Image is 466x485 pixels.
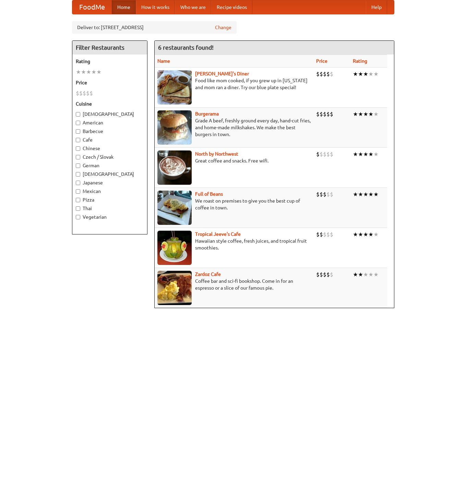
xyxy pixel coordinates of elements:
[373,110,379,118] li: ★
[373,70,379,78] li: ★
[76,79,144,86] h5: Price
[326,110,330,118] li: $
[112,0,136,14] a: Home
[89,89,93,97] li: $
[326,70,330,78] li: $
[323,191,326,198] li: $
[157,191,192,225] img: beans.jpg
[363,231,368,238] li: ★
[76,181,80,185] input: Japanese
[195,191,223,197] b: Full of Beans
[316,271,320,278] li: $
[363,191,368,198] li: ★
[96,68,101,76] li: ★
[323,150,326,158] li: $
[76,146,80,151] input: Chinese
[76,128,144,135] label: Barbecue
[326,150,330,158] li: $
[353,191,358,198] li: ★
[373,271,379,278] li: ★
[368,231,373,238] li: ★
[353,58,367,64] a: Rating
[76,214,144,220] label: Vegetarian
[76,172,80,177] input: [DEMOGRAPHIC_DATA]
[76,163,80,168] input: German
[323,271,326,278] li: $
[326,271,330,278] li: $
[76,111,144,118] label: [DEMOGRAPHIC_DATA]
[76,188,144,195] label: Mexican
[353,271,358,278] li: ★
[373,191,379,198] li: ★
[76,162,144,169] label: German
[330,231,333,238] li: $
[358,110,363,118] li: ★
[363,70,368,78] li: ★
[157,77,311,91] p: Food like mom cooked, if you grew up in [US_STATE] and mom ran a diner. Try our blue plate special!
[76,154,144,160] label: Czech / Slovak
[358,191,363,198] li: ★
[195,271,221,277] a: Zardoz Cafe
[368,191,373,198] li: ★
[76,145,144,152] label: Chinese
[76,179,144,186] label: Japanese
[157,231,192,265] img: jeeves.jpg
[330,70,333,78] li: $
[326,191,330,198] li: $
[320,150,323,158] li: $
[76,138,80,142] input: Cafe
[320,231,323,238] li: $
[215,24,231,31] a: Change
[320,191,323,198] li: $
[76,155,80,159] input: Czech / Slovak
[157,238,311,251] p: Hawaiian style coffee, fresh juices, and tropical fruit smoothies.
[157,117,311,138] p: Grade A beef, freshly ground every day, hand-cut fries, and home-made milkshakes. We make the bes...
[83,89,86,97] li: $
[91,68,96,76] li: ★
[157,157,311,164] p: Great coffee and snacks. Free wifi.
[330,191,333,198] li: $
[76,121,80,125] input: American
[316,58,327,64] a: Price
[79,89,83,97] li: $
[72,41,147,54] h4: Filter Restaurants
[323,231,326,238] li: $
[76,198,80,202] input: Pizza
[81,68,86,76] li: ★
[76,119,144,126] label: American
[76,89,79,97] li: $
[157,271,192,305] img: zardoz.jpg
[76,205,144,212] label: Thai
[76,129,80,134] input: Barbecue
[316,231,320,238] li: $
[320,110,323,118] li: $
[363,110,368,118] li: ★
[368,110,373,118] li: ★
[136,0,175,14] a: How it works
[368,150,373,158] li: ★
[157,58,170,64] a: Name
[330,150,333,158] li: $
[86,68,91,76] li: ★
[330,271,333,278] li: $
[358,231,363,238] li: ★
[330,110,333,118] li: $
[195,231,241,237] a: Tropical Jeeve's Cafe
[157,197,311,211] p: We roast on premises to give you the best cup of coffee in town.
[195,151,238,157] a: North by Northwest
[358,70,363,78] li: ★
[363,150,368,158] li: ★
[76,196,144,203] label: Pizza
[320,271,323,278] li: $
[76,206,80,211] input: Thai
[358,271,363,278] li: ★
[373,231,379,238] li: ★
[316,150,320,158] li: $
[353,70,358,78] li: ★
[76,100,144,107] h5: Cuisine
[366,0,387,14] a: Help
[195,71,249,76] a: [PERSON_NAME]'s Diner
